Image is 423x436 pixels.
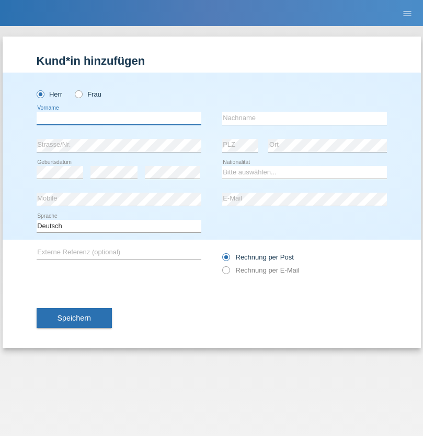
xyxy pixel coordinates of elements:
label: Rechnung per Post [222,253,294,261]
a: menu [397,10,418,16]
input: Frau [75,90,82,97]
input: Rechnung per Post [222,253,229,266]
input: Rechnung per E-Mail [222,266,229,279]
span: Speichern [58,314,91,322]
button: Speichern [37,308,112,328]
input: Herr [37,90,43,97]
label: Rechnung per E-Mail [222,266,300,274]
label: Herr [37,90,63,98]
label: Frau [75,90,101,98]
i: menu [402,8,413,19]
h1: Kund*in hinzufügen [37,54,387,67]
